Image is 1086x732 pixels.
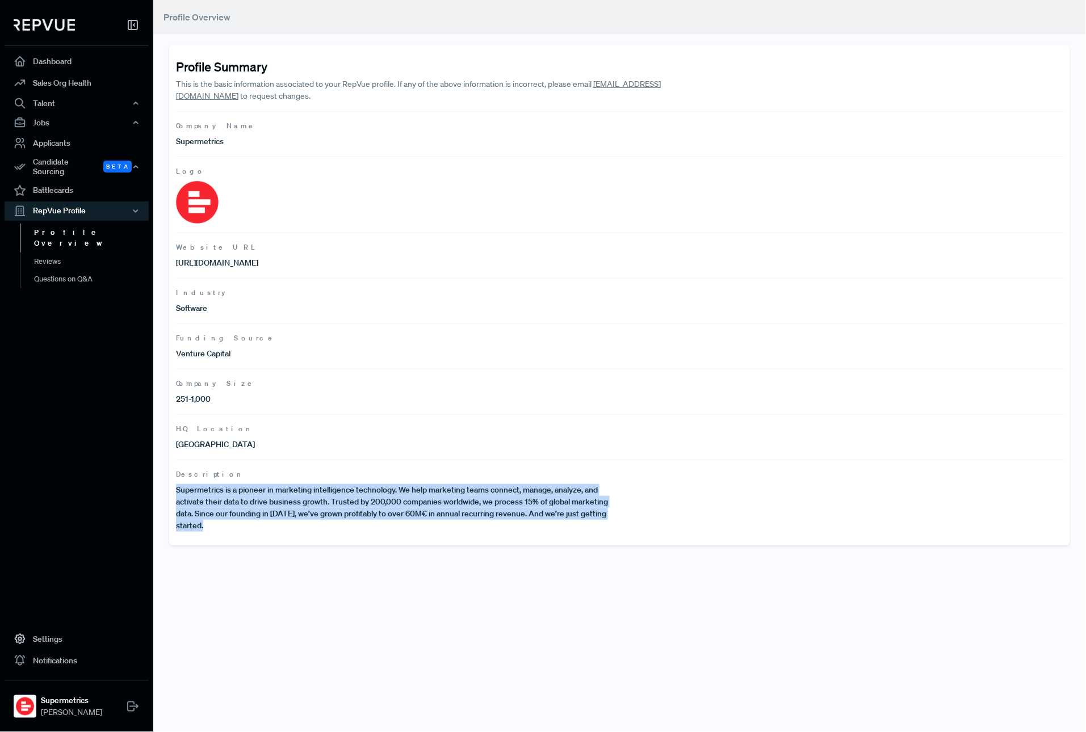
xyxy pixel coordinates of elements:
[16,697,34,716] img: Supermetrics
[5,201,149,221] button: RepVue Profile
[20,253,164,271] a: Reviews
[176,424,1063,434] span: HQ Location
[5,154,149,180] div: Candidate Sourcing
[5,113,149,132] button: Jobs
[176,288,1063,298] span: Industry
[41,695,102,706] strong: Supermetrics
[176,439,620,451] p: [GEOGRAPHIC_DATA]
[20,270,164,288] a: Questions on Q&A
[5,650,149,671] a: Notifications
[176,59,1063,74] h4: Profile Summary
[41,706,102,718] span: [PERSON_NAME]
[14,19,75,31] img: RepVue
[163,11,230,23] span: Profile Overview
[5,154,149,180] button: Candidate Sourcing Beta
[176,333,1063,343] span: Funding Source
[176,302,620,314] p: Software
[5,94,149,113] button: Talent
[176,242,1063,253] span: Website URL
[5,51,149,72] a: Dashboard
[176,484,620,532] p: Supermetrics is a pioneer in marketing intelligence technology. We help marketing teams connect, ...
[176,121,1063,131] span: Company Name
[176,378,1063,389] span: Company Size
[176,136,620,148] p: Supermetrics
[5,180,149,201] a: Battlecards
[176,181,219,224] img: Logo
[176,166,1063,176] span: Logo
[176,393,620,405] p: 251-1,000
[176,78,708,102] p: This is the basic information associated to your RepVue profile. If any of the above information ...
[103,161,132,173] span: Beta
[20,224,164,253] a: Profile Overview
[176,257,620,269] p: [URL][DOMAIN_NAME]
[5,132,149,154] a: Applicants
[5,628,149,650] a: Settings
[176,469,1063,479] span: Description
[5,72,149,94] a: Sales Org Health
[176,348,620,360] p: Venture Capital
[5,680,149,723] a: SupermetricsSupermetrics[PERSON_NAME]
